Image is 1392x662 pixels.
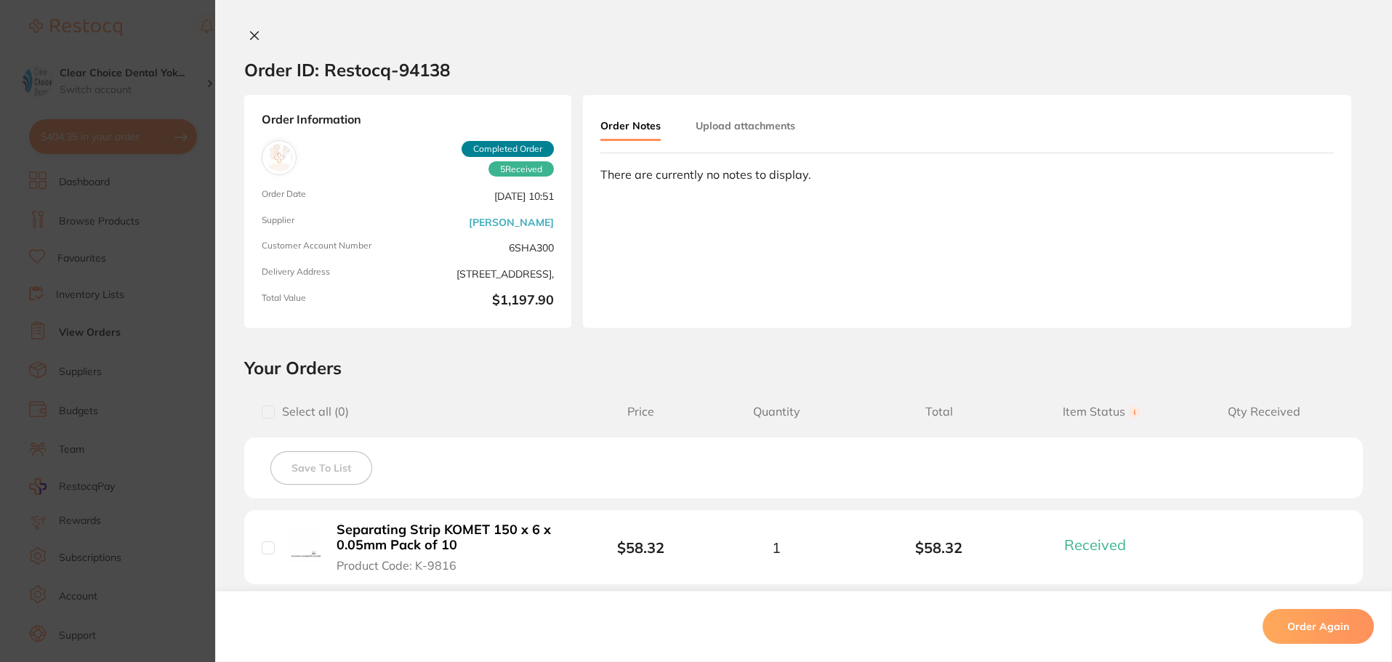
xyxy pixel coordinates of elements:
[262,241,402,255] span: Customer Account Number
[414,189,554,203] span: [DATE] 10:51
[1060,536,1143,554] button: Received
[587,405,695,419] span: Price
[1263,609,1374,644] button: Order Again
[414,241,554,255] span: 6SHA300
[858,539,1021,556] b: $58.32
[262,293,402,310] span: Total Value
[414,267,554,281] span: [STREET_ADDRESS],
[337,522,561,552] b: Separating Strip KOMET 150 x 6 x 0.05mm Pack of 10
[1064,536,1126,554] span: Received
[262,215,402,230] span: Supplier
[469,217,554,228] a: [PERSON_NAME]
[600,113,661,141] button: Order Notes
[244,59,450,81] h2: Order ID: Restocq- 94138
[600,168,1334,181] div: There are currently no notes to display.
[1183,405,1345,419] span: Qty Received
[462,141,554,157] span: Completed Order
[617,538,664,557] b: $58.32
[1021,405,1183,419] span: Item Status
[275,405,349,419] span: Select all ( 0 )
[414,293,554,310] b: $1,197.90
[262,113,554,129] strong: Order Information
[337,559,456,572] span: Product Code: K-9816
[265,144,293,171] img: Henry Schein Halas
[772,539,781,556] span: 1
[286,528,321,564] img: Separating Strip KOMET 150 x 6 x 0.05mm Pack of 10
[858,405,1021,419] span: Total
[488,161,554,177] span: Received
[262,267,402,281] span: Delivery Address
[270,451,372,485] button: Save To List
[244,357,1363,379] h2: Your Orders
[332,522,566,573] button: Separating Strip KOMET 150 x 6 x 0.05mm Pack of 10 Product Code: K-9816
[262,189,402,203] span: Order Date
[696,113,795,139] button: Upload attachments
[695,405,858,419] span: Quantity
